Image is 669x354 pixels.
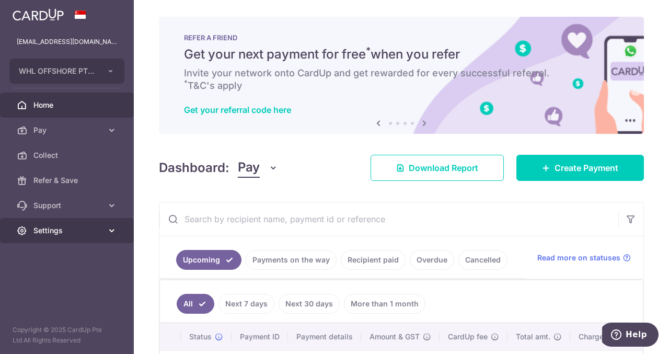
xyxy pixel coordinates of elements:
[516,332,550,342] span: Total amt.
[448,332,488,342] span: CardUp fee
[516,155,644,181] a: Create Payment
[409,162,478,174] span: Download Report
[238,158,278,178] button: Pay
[33,125,102,135] span: Pay
[279,294,340,314] a: Next 30 days
[246,250,337,270] a: Payments on the way
[458,250,507,270] a: Cancelled
[159,158,229,177] h4: Dashboard:
[537,253,631,263] a: Read more on statuses
[555,162,618,174] span: Create Payment
[184,46,619,63] h5: Get your next payment for free when you refer
[19,66,96,76] span: WHL OFFSHORE PTE. LTD.
[288,323,361,350] th: Payment details
[17,37,117,47] p: [EMAIL_ADDRESS][DOMAIN_NAME]
[33,100,102,110] span: Home
[33,200,102,211] span: Support
[232,323,288,350] th: Payment ID
[238,158,260,178] span: Pay
[602,323,659,349] iframe: Opens a widget where you can find more information
[184,67,619,92] h6: Invite your network onto CardUp and get rewarded for every successful referral. T&C's apply
[184,33,619,42] p: REFER A FRIEND
[537,253,620,263] span: Read more on statuses
[9,59,124,84] button: WHL OFFSHORE PTE. LTD.
[159,17,644,134] img: RAF banner
[159,202,618,236] input: Search by recipient name, payment id or reference
[579,332,621,342] span: Charge date
[344,294,425,314] a: More than 1 month
[184,105,291,115] a: Get your referral code here
[341,250,406,270] a: Recipient paid
[33,175,102,186] span: Refer & Save
[410,250,454,270] a: Overdue
[33,150,102,161] span: Collect
[370,332,420,342] span: Amount & GST
[177,294,214,314] a: All
[33,225,102,236] span: Settings
[13,8,64,21] img: CardUp
[218,294,274,314] a: Next 7 days
[371,155,504,181] a: Download Report
[176,250,241,270] a: Upcoming
[189,332,212,342] span: Status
